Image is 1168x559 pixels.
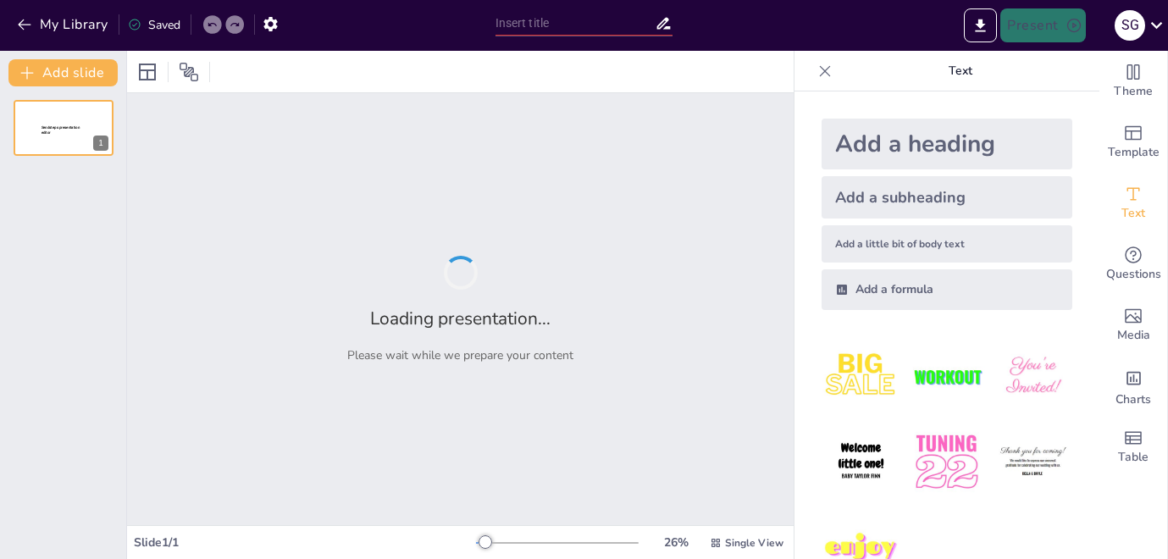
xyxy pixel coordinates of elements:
span: Theme [1114,82,1153,101]
div: Add images, graphics, shapes or video [1099,295,1167,356]
div: 26 % [656,534,696,551]
p: Please wait while we prepare your content [347,347,573,363]
span: Text [1121,204,1145,223]
span: Single View [725,536,783,550]
span: Template [1108,143,1160,162]
div: S G [1115,10,1145,41]
div: Get real-time input from your audience [1099,234,1167,295]
button: Add slide [8,59,118,86]
span: Questions [1106,265,1161,284]
div: Add a table [1099,417,1167,478]
div: 1 [93,136,108,151]
img: 3.jpeg [994,337,1072,416]
div: Add ready made slides [1099,112,1167,173]
div: Add charts and graphs [1099,356,1167,417]
span: Table [1118,448,1149,467]
span: Sendsteps presentation editor [42,125,80,135]
div: 1 [14,100,113,156]
div: Add text boxes [1099,173,1167,234]
img: 2.jpeg [907,337,986,416]
div: Change the overall theme [1099,51,1167,112]
h2: Loading presentation... [370,307,551,330]
img: 5.jpeg [907,423,986,501]
img: 4.jpeg [822,423,900,501]
span: Charts [1115,390,1151,409]
button: Present [1000,8,1085,42]
span: Media [1117,326,1150,345]
div: Saved [128,17,180,33]
p: Text [839,51,1082,91]
button: My Library [13,11,115,38]
img: 1.jpeg [822,337,900,416]
div: Layout [134,58,161,86]
input: Insert title [495,11,656,36]
div: Add a subheading [822,176,1072,219]
div: Add a heading [822,119,1072,169]
div: Add a formula [822,269,1072,310]
button: Export to PowerPoint [964,8,997,42]
div: Add a little bit of body text [822,225,1072,263]
button: S G [1115,8,1145,42]
div: Slide 1 / 1 [134,534,476,551]
span: Position [179,62,199,82]
img: 6.jpeg [994,423,1072,501]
